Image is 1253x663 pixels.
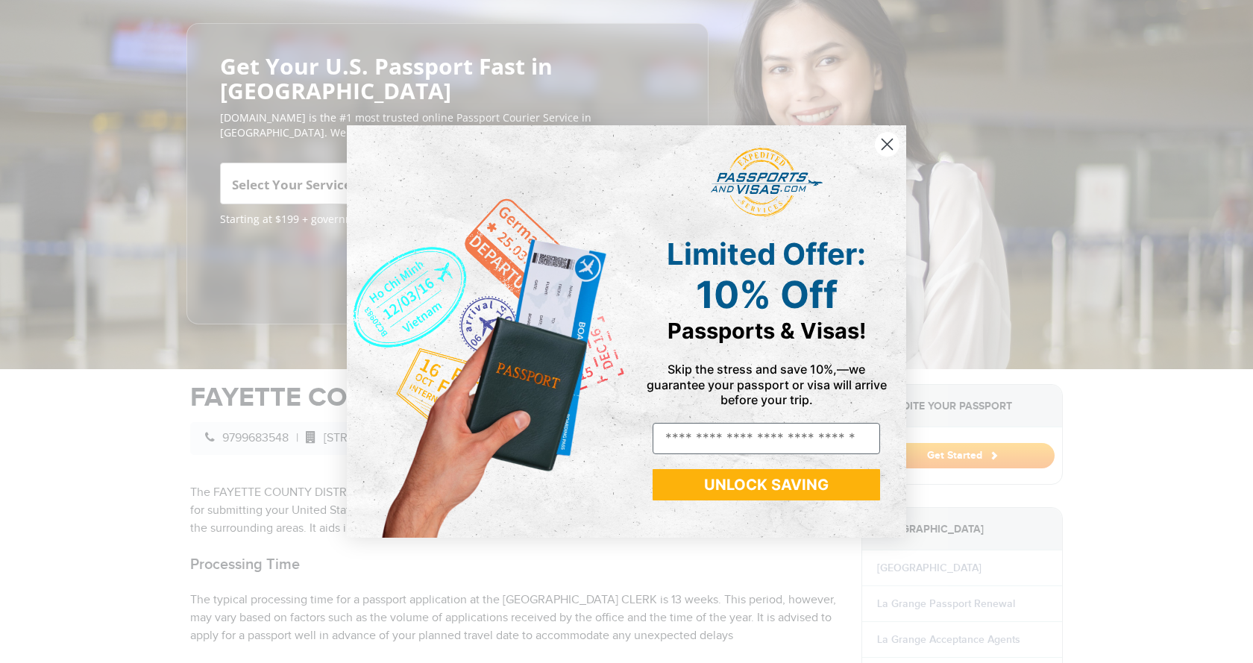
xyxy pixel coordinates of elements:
span: 10% Off [696,272,838,317]
img: de9cda0d-0715-46ca-9a25-073762a91ba7.png [347,125,626,538]
span: Limited Offer: [667,236,866,272]
iframe: Intercom live chat [1202,612,1238,648]
button: Close dialog [874,131,900,157]
span: Passports & Visas! [668,318,866,344]
button: UNLOCK SAVING [653,469,880,500]
img: passports and visas [711,148,823,218]
span: Skip the stress and save 10%,—we guarantee your passport or visa will arrive before your trip. [647,362,887,406]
